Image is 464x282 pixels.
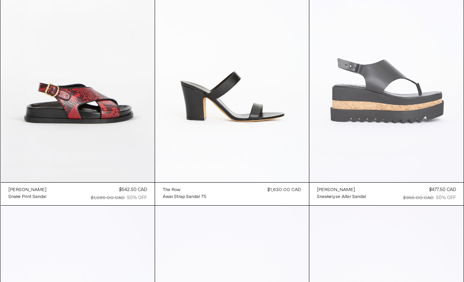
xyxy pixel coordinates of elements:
[163,186,206,193] a: The Row
[403,195,434,201] div: $955.00 CAD
[91,195,125,201] div: $1,085.00 CAD
[317,194,366,200] div: Sneakelyse Alter Sandal
[163,187,180,193] div: The Row
[429,186,456,193] div: $477.50 CAD
[8,193,46,200] a: Snake Print Sandal
[317,193,366,200] a: Sneakelyse Alter Sandal
[8,194,46,200] div: Snake Print Sandal
[8,187,46,193] div: [PERSON_NAME]
[119,186,147,193] div: $542.50 CAD
[127,195,147,201] div: 50% OFF
[163,193,206,200] a: Awar Strap Sandal 75
[436,195,456,201] div: 50% OFF
[317,187,355,193] div: [PERSON_NAME]
[268,186,301,193] div: $1,630.00 CAD
[163,194,206,200] div: Awar Strap Sandal 75
[8,186,46,193] a: [PERSON_NAME]
[317,186,366,193] a: [PERSON_NAME]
